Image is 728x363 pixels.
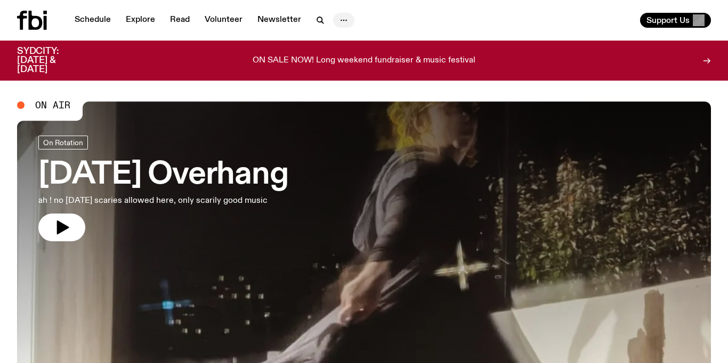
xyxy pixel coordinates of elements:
[35,100,70,110] span: On Air
[198,13,249,28] a: Volunteer
[251,13,308,28] a: Newsletter
[253,56,475,66] p: ON SALE NOW! Long weekend fundraiser & music festival
[38,194,288,207] p: ah ! no [DATE] scaries allowed here, only scarily good music
[68,13,117,28] a: Schedule
[640,13,711,28] button: Support Us
[38,136,288,241] a: [DATE] Overhangah ! no [DATE] scaries allowed here, only scarily good music
[38,160,288,190] h3: [DATE] Overhang
[646,15,690,25] span: Support Us
[38,136,88,149] a: On Rotation
[164,13,196,28] a: Read
[119,13,161,28] a: Explore
[43,138,83,146] span: On Rotation
[17,47,85,74] h3: SYDCITY: [DATE] & [DATE]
